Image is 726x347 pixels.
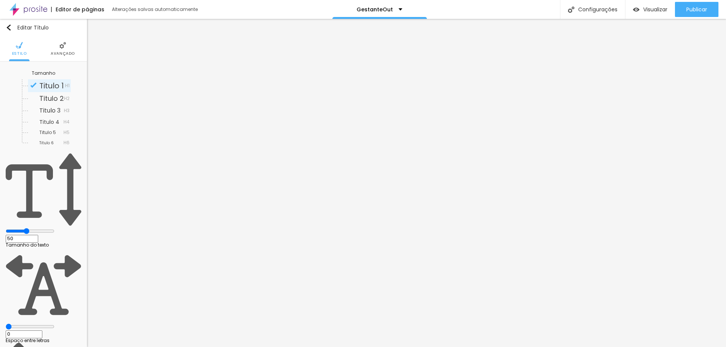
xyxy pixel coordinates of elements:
[686,6,707,12] span: Publicar
[30,82,37,88] img: Icone
[65,83,70,88] span: H1
[357,7,393,12] p: GestanteOut
[6,338,81,343] div: Espaço entre letras
[64,120,70,124] span: H4
[39,80,64,91] span: Titulo 1
[112,7,199,12] div: Alterações salvas automaticamente
[6,243,81,247] div: Tamanho do texto
[568,6,574,13] img: Icone
[12,52,27,56] span: Estilo
[643,6,667,12] span: Visualizar
[6,152,81,227] img: Icone
[87,19,726,347] iframe: Editor
[39,106,60,115] span: Titulo 3
[64,108,70,113] span: H3
[633,6,639,13] img: view-1.svg
[64,140,70,145] span: H6
[64,96,70,101] span: H2
[625,2,675,17] button: Visualizar
[51,52,75,56] span: Avançado
[32,71,55,76] div: Tamanho
[51,7,104,12] div: Editor de páginas
[39,140,54,146] span: Titulo 6
[64,130,70,135] span: H5
[39,118,59,126] span: Titulo 4
[6,247,81,323] img: Icone
[6,25,12,31] img: Icone
[6,25,49,31] div: Editar Título
[59,42,66,49] img: Icone
[39,94,64,103] span: Titulo 2
[675,2,718,17] button: Publicar
[39,129,56,136] span: Titulo 5
[16,42,23,49] img: Icone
